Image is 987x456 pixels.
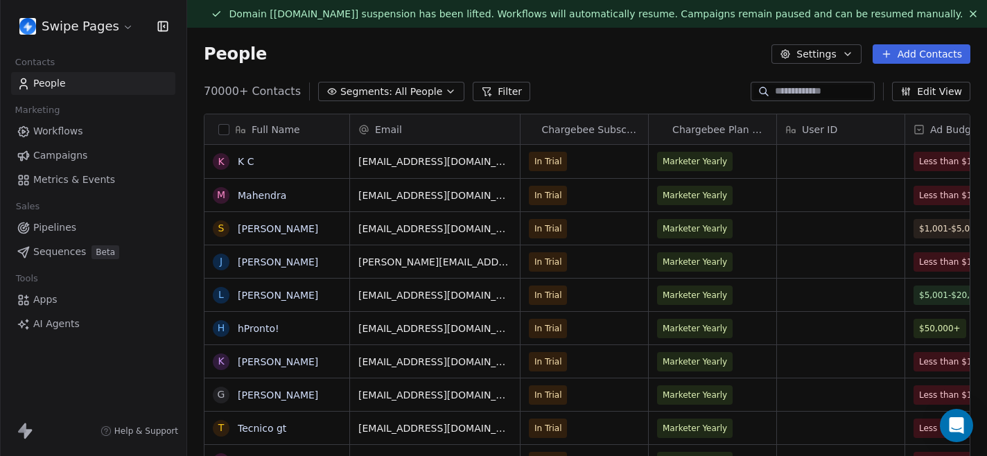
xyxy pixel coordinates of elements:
[873,44,970,64] button: Add Contacts
[358,421,512,435] span: [EMAIL_ADDRESS][DOMAIN_NAME]
[238,323,279,334] a: hPronto!
[218,387,225,402] div: G
[11,72,175,95] a: People
[663,222,727,236] span: Marketer Yearly
[395,85,442,99] span: All People
[350,114,520,144] div: Email
[358,155,512,168] span: [EMAIL_ADDRESS][DOMAIN_NAME]
[534,188,561,202] span: In Trial
[217,188,225,202] div: M
[33,173,115,187] span: Metrics & Events
[892,82,970,101] button: Edit View
[802,123,837,137] span: User ID
[33,76,66,91] span: People
[663,355,727,369] span: Marketer Yearly
[33,220,76,235] span: Pipelines
[358,188,512,202] span: [EMAIL_ADDRESS][DOMAIN_NAME]
[33,148,87,163] span: Campaigns
[252,123,300,137] span: Full Name
[11,216,175,239] a: Pipelines
[534,388,561,402] span: In Trial
[534,355,561,369] span: In Trial
[663,155,727,168] span: Marketer Yearly
[33,124,83,139] span: Workflows
[33,245,86,259] span: Sequences
[534,288,561,302] span: In Trial
[534,222,561,236] span: In Trial
[11,313,175,335] a: AI Agents
[11,144,175,167] a: Campaigns
[340,85,392,99] span: Segments:
[11,240,175,263] a: SequencesBeta
[358,322,512,335] span: [EMAIL_ADDRESS][DOMAIN_NAME]
[663,188,727,202] span: Marketer Yearly
[42,17,119,35] span: Swipe Pages
[204,44,267,64] span: People
[930,123,981,137] span: Ad Budget
[9,100,66,121] span: Marketing
[238,256,318,268] a: [PERSON_NAME]
[229,8,963,19] span: Domain [[DOMAIN_NAME]] suspension has been lifted. Workflows will automatically resume. Campaigns...
[534,155,561,168] span: In Trial
[663,255,727,269] span: Marketer Yearly
[534,421,561,435] span: In Trial
[534,255,561,269] span: In Trial
[10,268,44,289] span: Tools
[375,123,402,137] span: Email
[218,288,224,302] div: L
[218,421,225,435] div: T
[238,190,286,201] a: Mahendra
[663,421,727,435] span: Marketer Yearly
[238,356,318,367] a: [PERSON_NAME]
[777,114,905,144] div: User ID
[11,288,175,311] a: Apps
[541,123,640,137] span: Chargebee Subscription Status
[358,388,512,402] span: [EMAIL_ADDRESS][DOMAIN_NAME]
[358,355,512,369] span: [EMAIL_ADDRESS][DOMAIN_NAME]
[358,222,512,236] span: [EMAIL_ADDRESS][DOMAIN_NAME]
[91,245,119,259] span: Beta
[218,321,225,335] div: h
[220,254,222,269] div: J
[672,123,768,137] span: Chargebee Plan Name
[19,18,36,35] img: user_01J93QE9VH11XXZQZDP4TWZEES.jpg
[204,83,301,100] span: 70000+ Contacts
[663,322,727,335] span: Marketer Yearly
[919,288,986,302] span: $5,001-$20,000
[940,409,973,442] div: Open Intercom Messenger
[218,354,224,369] div: K
[218,155,224,169] div: K
[771,44,861,64] button: Settings
[663,288,727,302] span: Marketer Yearly
[33,292,58,307] span: Apps
[238,156,254,167] a: K C
[238,290,318,301] a: [PERSON_NAME]
[11,168,175,191] a: Metrics & Events
[534,322,561,335] span: In Trial
[473,82,530,101] button: Filter
[114,426,178,437] span: Help & Support
[17,15,137,38] button: Swipe Pages
[649,114,776,144] div: ChargebeeChargebee Plan Name
[919,322,961,335] span: $50,000+
[11,120,175,143] a: Workflows
[238,223,318,234] a: [PERSON_NAME]
[10,196,46,217] span: Sales
[9,52,61,73] span: Contacts
[101,426,178,437] a: Help & Support
[238,389,318,401] a: [PERSON_NAME]
[521,114,648,144] div: ChargebeeChargebee Subscription Status
[358,255,512,269] span: [PERSON_NAME][EMAIL_ADDRESS][DOMAIN_NAME]
[218,221,225,236] div: S
[204,114,349,144] div: Full Name
[358,288,512,302] span: [EMAIL_ADDRESS][DOMAIN_NAME]
[238,423,286,434] a: Tecnico gt
[33,317,80,331] span: AI Agents
[663,388,727,402] span: Marketer Yearly
[919,222,980,236] span: $1,001-$5,000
